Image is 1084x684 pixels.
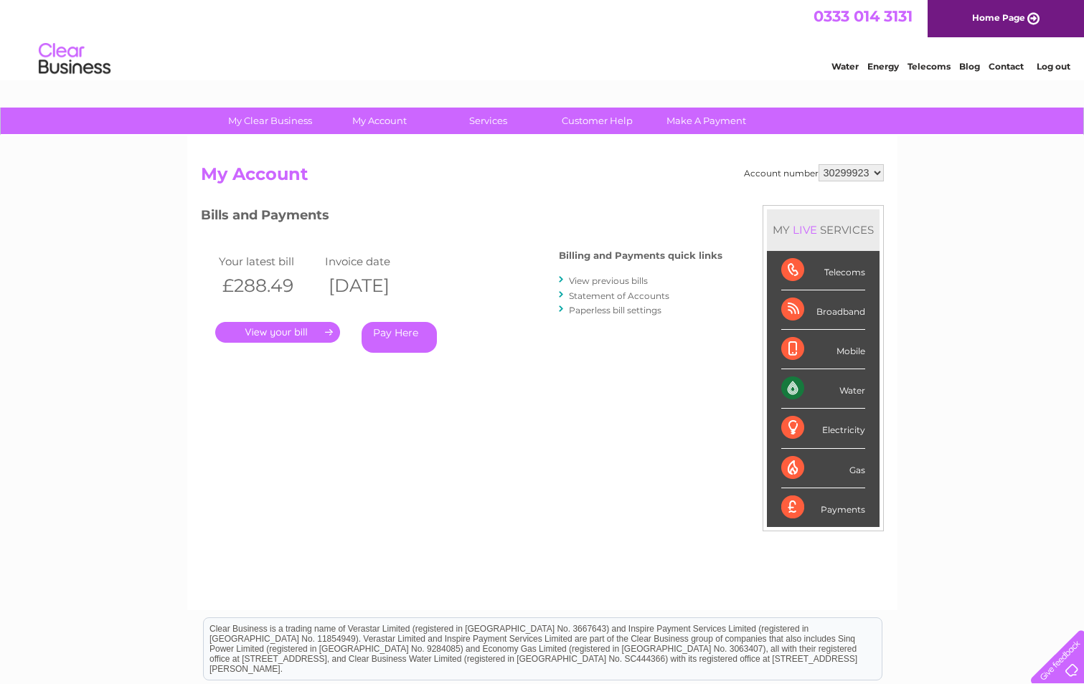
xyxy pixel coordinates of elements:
[215,271,322,300] th: £288.49
[959,61,980,72] a: Blog
[647,108,765,134] a: Make A Payment
[744,164,884,181] div: Account number
[867,61,899,72] a: Energy
[781,369,865,409] div: Water
[211,108,329,134] a: My Clear Business
[559,250,722,261] h4: Billing and Payments quick links
[204,8,882,70] div: Clear Business is a trading name of Verastar Limited (registered in [GEOGRAPHIC_DATA] No. 3667643...
[989,61,1024,72] a: Contact
[321,252,428,271] td: Invoice date
[781,251,865,290] div: Telecoms
[781,409,865,448] div: Electricity
[320,108,438,134] a: My Account
[781,488,865,527] div: Payments
[1037,61,1070,72] a: Log out
[201,205,722,230] h3: Bills and Payments
[429,108,547,134] a: Services
[767,209,880,250] div: MY SERVICES
[38,37,111,81] img: logo.png
[814,7,913,25] a: 0333 014 3131
[321,271,428,300] th: [DATE]
[908,61,951,72] a: Telecoms
[362,322,437,353] a: Pay Here
[569,275,648,286] a: View previous bills
[569,290,669,301] a: Statement of Accounts
[538,108,656,134] a: Customer Help
[215,322,340,343] a: .
[790,223,820,237] div: LIVE
[569,305,661,315] a: Paperless bill settings
[781,290,865,330] div: Broadband
[215,252,322,271] td: Your latest bill
[781,330,865,369] div: Mobile
[831,61,859,72] a: Water
[201,164,884,191] h2: My Account
[781,449,865,488] div: Gas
